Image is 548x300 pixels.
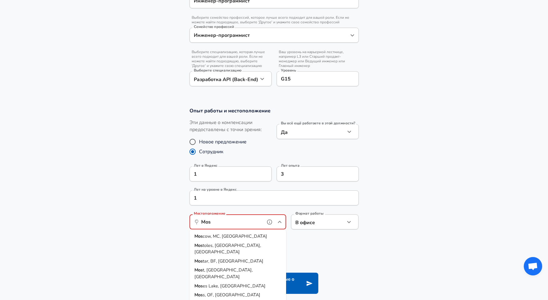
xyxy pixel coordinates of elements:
span: Сотрудник [199,148,223,155]
span: tar, BF, [GEOGRAPHIC_DATA] [203,258,263,264]
span: toles, [GEOGRAPHIC_DATA], [GEOGRAPHIC_DATA] [194,242,261,255]
button: Close [275,218,284,226]
strong: Mos [194,258,203,264]
span: t, [GEOGRAPHIC_DATA], [GEOGRAPHIC_DATA] [194,267,253,280]
input: 1 [190,190,345,205]
strong: Mos [194,267,203,273]
input: L3 [279,74,356,84]
button: help [265,217,274,227]
button: Open [348,31,357,40]
label: Местоположение [194,212,225,215]
label: Эти данные о компенсации предоставлены с точки зрения: [190,119,272,133]
strong: Mos [194,283,203,289]
input: 0 [190,166,258,181]
h3: Опыт работы и местоположение [190,107,359,114]
div: В офисе [291,214,336,229]
div: Открытый чат [524,257,542,275]
label: Формат работы [295,212,324,215]
strong: Mos [194,233,203,239]
span: Ваш уровень на карьерной лестнице, например L3 или Старший продакт-менеджер или Ведущий инженер и... [277,50,359,68]
label: Уровень [281,68,296,72]
input: 7 [277,166,345,181]
strong: Mos [194,292,203,298]
input: Инженер-программист [192,30,347,40]
label: Выберите специализацию [194,68,242,72]
label: Семейство профессий [194,25,234,29]
span: es Lake, [GEOGRAPHIC_DATA] [203,283,266,289]
div: Разработка API (Back-End) [190,71,258,86]
label: Лет на уровне в Яндекс [194,188,237,191]
label: Лет в Яндекс [194,164,217,167]
div: Да [277,124,345,139]
label: Вы всё ещё работаете в этой должности? [281,121,355,125]
span: Выберите специализацию, которая лучше всего подходит для вашей роли. Если не можете найти подходя... [190,50,272,68]
strong: Mos [194,242,203,248]
span: Новое предложение [199,138,247,146]
span: cow, MC, [GEOGRAPHIC_DATA] [203,233,267,239]
label: Лет опыта [281,164,300,167]
span: Выберите семейство профессий, которое лучше всего подходит для вашей роли. Если не можете найти п... [190,15,359,25]
span: s, OF, [GEOGRAPHIC_DATA] [203,292,260,298]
